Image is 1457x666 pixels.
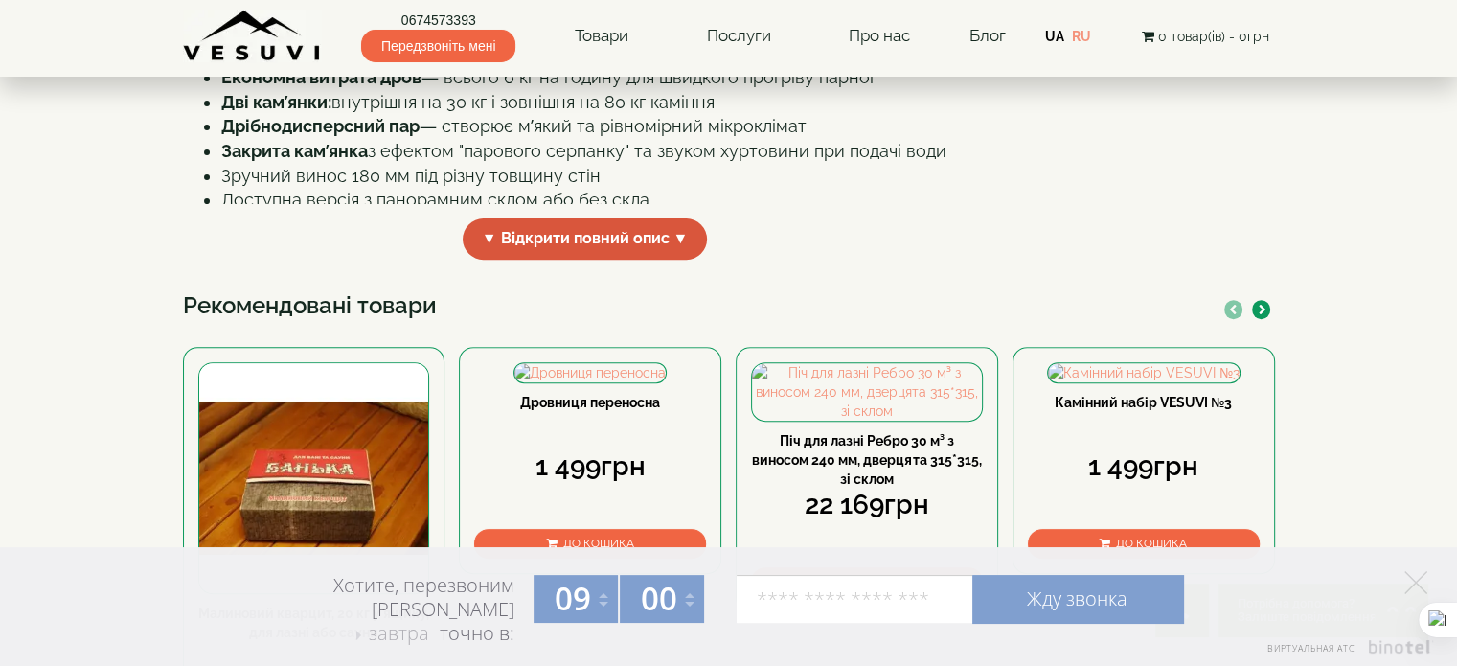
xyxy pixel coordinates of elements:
[369,620,429,646] span: завтра
[520,395,660,410] a: Дровниця переносна
[1135,26,1274,47] button: 0 товар(ів) - 0грн
[1055,395,1232,410] a: Камінний набір VESUVI №3
[752,433,981,487] a: Піч для лазні Ребро 30 м³ з виносом 240 мм, дверцята 315*315, зі склом
[1072,29,1091,44] a: RU
[751,486,983,524] div: 22 169грн
[968,26,1005,45] a: Блог
[463,218,708,260] span: ▼ Відкрити повний опис ▼
[830,14,929,58] a: Про нас
[221,92,331,112] strong: Дві кам’янки:
[221,164,988,189] li: Зручний винос 180 мм під різну товщину стін
[221,116,420,136] strong: Дрібнодисперсний пар
[563,537,634,550] span: До кошика
[1048,363,1240,382] img: Камінний набір VESUVI №3
[199,363,429,593] img: Малиновий кварцит, 20 кг у ящику, для лазні або сауни
[972,575,1183,623] a: Жду звонка
[221,141,368,161] strong: Закрита кам’янка
[221,90,988,115] li: внутрішня на 30 кг і зовнішня на 80 кг каміння
[361,30,515,62] span: Передзвоніть мені
[221,114,988,139] li: — створює м’який та рівномірний мікроклімат
[1267,642,1355,655] span: Виртуальная АТС
[183,10,322,62] img: Завод VESUVI
[221,67,421,87] strong: Економна витрата дров
[474,529,706,559] button: До кошика
[361,11,515,30] a: 0674573393
[474,448,706,486] div: 1 499грн
[514,363,666,382] img: Дровниця переносна
[752,363,982,421] img: Піч для лазні Ребро 30 м³ з виносом 240 мм, дверцята 315*315, зі склом
[260,573,514,648] div: Хотите, перезвоним [PERSON_NAME] точно в:
[555,577,591,620] span: 09
[1256,640,1433,666] a: Виртуальная АТС
[556,14,648,58] a: Товари
[1028,448,1260,486] div: 1 499грн
[221,188,988,213] li: Доступна версія з панорамним склом або без скла
[687,14,789,58] a: Послуги
[1116,537,1187,550] span: До кошика
[641,577,677,620] span: 00
[1157,29,1268,44] span: 0 товар(ів) - 0грн
[1045,29,1064,44] a: UA
[183,293,1275,318] h3: Рекомендовані товари
[1028,529,1260,559] button: До кошика
[221,65,988,90] li: — всього 6 кг на годину для швидкого прогріву парної
[221,139,988,164] li: з ефектом "парового серпанку" та звуком хуртовини при подачі води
